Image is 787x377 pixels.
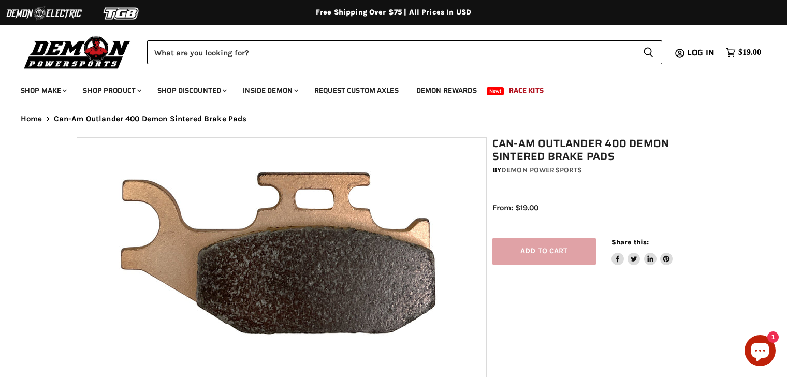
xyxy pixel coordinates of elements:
[687,46,715,59] span: Log in
[611,238,673,265] aside: Share this:
[54,114,247,123] span: Can-Am Outlander 400 Demon Sintered Brake Pads
[635,40,662,64] button: Search
[721,45,766,60] a: $19.00
[150,80,233,101] a: Shop Discounted
[409,80,485,101] a: Demon Rewards
[75,80,148,101] a: Shop Product
[611,238,649,246] span: Share this:
[492,165,716,176] div: by
[307,80,406,101] a: Request Custom Axles
[741,335,779,369] inbox-online-store-chat: Shopify online store chat
[487,87,504,95] span: New!
[147,40,635,64] input: Search
[235,80,304,101] a: Inside Demon
[501,166,582,175] a: Demon Powersports
[13,80,73,101] a: Shop Make
[492,137,716,163] h1: Can-Am Outlander 400 Demon Sintered Brake Pads
[83,4,161,23] img: TGB Logo 2
[21,114,42,123] a: Home
[738,48,761,57] span: $19.00
[13,76,759,101] ul: Main menu
[5,4,83,23] img: Demon Electric Logo 2
[501,80,551,101] a: Race Kits
[21,34,134,70] img: Demon Powersports
[147,40,662,64] form: Product
[682,48,721,57] a: Log in
[492,203,538,212] span: From: $19.00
